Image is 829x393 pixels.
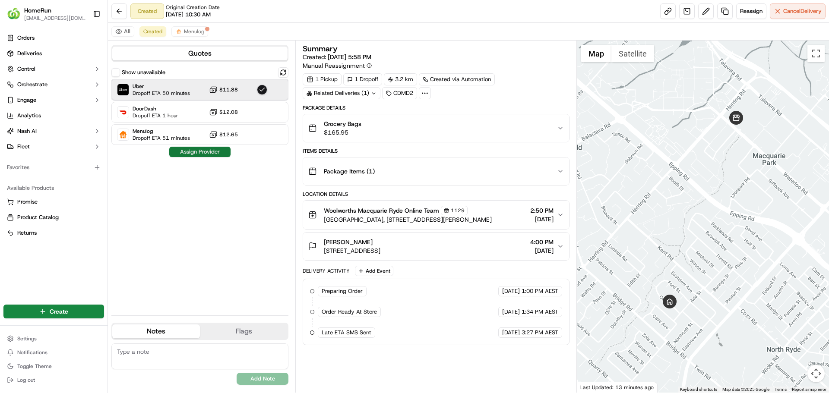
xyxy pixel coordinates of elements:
span: [DATE] [502,308,520,316]
img: HomeRun [7,7,21,21]
span: Package Items ( 1 ) [324,167,375,176]
span: Reassign [740,7,763,15]
button: Notifications [3,346,104,358]
button: Grocery Bags$165.95 [303,114,569,142]
span: DoorDash [133,105,178,112]
a: Orders [3,31,104,45]
button: [EMAIL_ADDRESS][DOMAIN_NAME] [24,15,86,22]
button: Settings [3,333,104,345]
div: Package Details [303,104,569,111]
span: Orders [17,34,35,42]
a: Report a map error [792,387,826,392]
div: Delivery Activity [303,267,350,274]
span: Dropoff ETA 1 hour [133,112,178,119]
span: $12.65 [219,131,238,138]
span: Uber [133,83,190,90]
span: Created [143,28,162,35]
button: HomeRun [24,6,51,15]
span: Orchestrate [17,81,47,88]
span: [DATE] [530,246,554,255]
span: Woolworths Macquarie Ryde Online Team [324,206,439,215]
span: Dropoff ETA 51 minutes [133,135,190,141]
button: Woolworths Macquarie Ryde Online Team1129[GEOGRAPHIC_DATA], [STREET_ADDRESS][PERSON_NAME]2:50 PM[... [303,201,569,229]
button: Fleet [3,140,104,154]
span: [DATE] [502,287,520,295]
button: Product Catalog [3,211,104,224]
div: Favorites [3,160,104,174]
span: [GEOGRAPHIC_DATA], [STREET_ADDRESS][PERSON_NAME] [324,215,492,224]
span: Original Creation Date [166,4,220,11]
span: [DATE] 10:30 AM [166,11,211,19]
span: Dropoff ETA 50 minutes [133,90,190,97]
span: [STREET_ADDRESS] [324,246,380,255]
span: Create [50,307,68,316]
img: Google [579,381,608,393]
span: [DATE] 5:58 PM [328,53,371,61]
button: CancelDelivery [770,3,826,19]
span: Menulog [184,28,204,35]
span: $165.95 [324,128,361,137]
span: Fleet [17,143,30,151]
div: CDMD2 [382,87,417,99]
button: Returns [3,226,104,240]
button: Toggle Theme [3,360,104,372]
img: justeat_logo.png [175,28,182,35]
button: Toggle fullscreen view [807,45,825,62]
span: Notifications [17,349,47,356]
button: Show street map [581,45,611,62]
span: Map data ©2025 Google [722,387,769,392]
button: Show satellite imagery [611,45,654,62]
span: Toggle Theme [17,363,52,370]
span: [PERSON_NAME] [324,238,373,246]
button: Manual Reassignment [303,61,372,70]
span: 2:50 PM [530,206,554,215]
span: 3:27 PM AEST [522,329,558,336]
div: Items Details [303,148,569,154]
div: Location Details [303,191,569,198]
button: All [111,26,134,37]
div: 3.2 km [384,73,417,85]
span: Cancel Delivery [783,7,822,15]
button: $11.88 [209,85,238,94]
span: $11.88 [219,86,238,93]
span: $12.08 [219,109,238,116]
div: Related Deliveries (1) [303,87,380,99]
span: 1:00 PM AEST [522,287,558,295]
button: Engage [3,93,104,107]
button: Quotes [112,47,288,60]
div: 1 Dropoff [343,73,382,85]
button: HomeRunHomeRun[EMAIL_ADDRESS][DOMAIN_NAME] [3,3,89,24]
a: Analytics [3,109,104,123]
button: Promise [3,195,104,209]
span: Product Catalog [17,214,59,221]
a: Promise [7,198,101,206]
button: Orchestrate [3,78,104,91]
button: $12.65 [209,130,238,139]
button: Reassign [736,3,766,19]
span: [DATE] [530,215,554,223]
span: Control [17,65,35,73]
span: Deliveries [17,50,42,57]
span: Promise [17,198,38,206]
span: Manual Reassignment [303,61,365,70]
a: Created via Automation [419,73,495,85]
button: Flags [200,324,288,338]
div: Last Updated: 13 minutes ago [577,382,658,393]
a: Terms (opens in new tab) [775,387,787,392]
button: Log out [3,374,104,386]
h3: Summary [303,45,338,53]
span: Analytics [17,112,41,119]
button: Menulog [171,26,208,37]
img: Uber [117,84,129,95]
span: Nash AI [17,127,37,135]
div: 1 Pickup [303,73,342,85]
span: Created: [303,53,371,61]
span: 1:34 PM AEST [522,308,558,316]
a: Returns [7,229,101,237]
label: Show unavailable [122,69,165,76]
span: Late ETA SMS Sent [322,329,371,336]
button: Assign Provider [169,147,231,157]
button: Package Items (1) [303,157,569,185]
button: Notes [112,324,200,338]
